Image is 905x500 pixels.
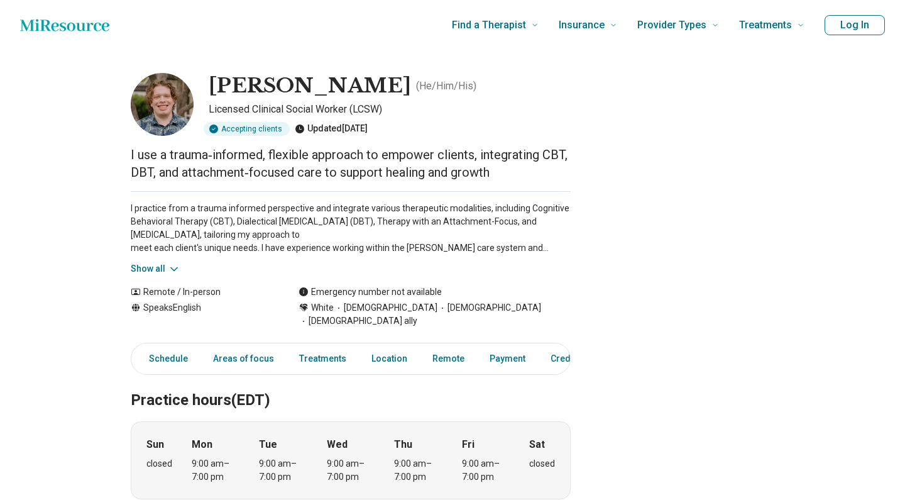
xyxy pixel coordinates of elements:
[529,457,555,470] div: closed
[131,301,273,328] div: Speaks English
[364,346,415,372] a: Location
[131,73,194,136] img: Elijah Davis, Licensed Clinical Social Worker (LCSW)
[416,79,476,94] p: ( He/Him/His )
[394,437,412,452] strong: Thu
[146,457,172,470] div: closed
[299,314,417,328] span: [DEMOGRAPHIC_DATA] ally
[295,122,368,136] div: Updated [DATE]
[131,262,180,275] button: Show all
[131,286,273,299] div: Remote / In-person
[437,301,541,314] span: [DEMOGRAPHIC_DATA]
[334,301,437,314] span: [DEMOGRAPHIC_DATA]
[146,437,164,452] strong: Sun
[192,457,240,484] div: 9:00 am – 7:00 pm
[192,437,212,452] strong: Mon
[482,346,533,372] a: Payment
[327,457,375,484] div: 9:00 am – 7:00 pm
[206,346,282,372] a: Areas of focus
[292,346,354,372] a: Treatments
[299,286,442,299] div: Emergency number not available
[739,16,792,34] span: Treatments
[394,457,442,484] div: 9:00 am – 7:00 pm
[259,437,277,452] strong: Tue
[131,146,571,181] p: I use a trauma‑informed, flexible approach to empower clients, integrating CBT, DBT, and attachme...
[825,15,885,35] button: Log In
[131,360,571,411] h2: Practice hours (EDT)
[637,16,706,34] span: Provider Types
[462,457,510,484] div: 9:00 am – 7:00 pm
[259,457,307,484] div: 9:00 am – 7:00 pm
[20,13,109,38] a: Home page
[311,301,334,314] span: White
[204,122,290,136] div: Accepting clients
[209,73,411,99] h1: [PERSON_NAME]
[134,346,195,372] a: Schedule
[425,346,472,372] a: Remote
[131,421,571,499] div: When does the program meet?
[452,16,526,34] span: Find a Therapist
[462,437,474,452] strong: Fri
[131,202,571,255] p: I practice from a trauma informed perspective and integrate various therapeutic modalities, inclu...
[559,16,605,34] span: Insurance
[529,437,545,452] strong: Sat
[543,346,606,372] a: Credentials
[327,437,348,452] strong: Wed
[209,102,571,117] p: Licensed Clinical Social Worker (LCSW)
